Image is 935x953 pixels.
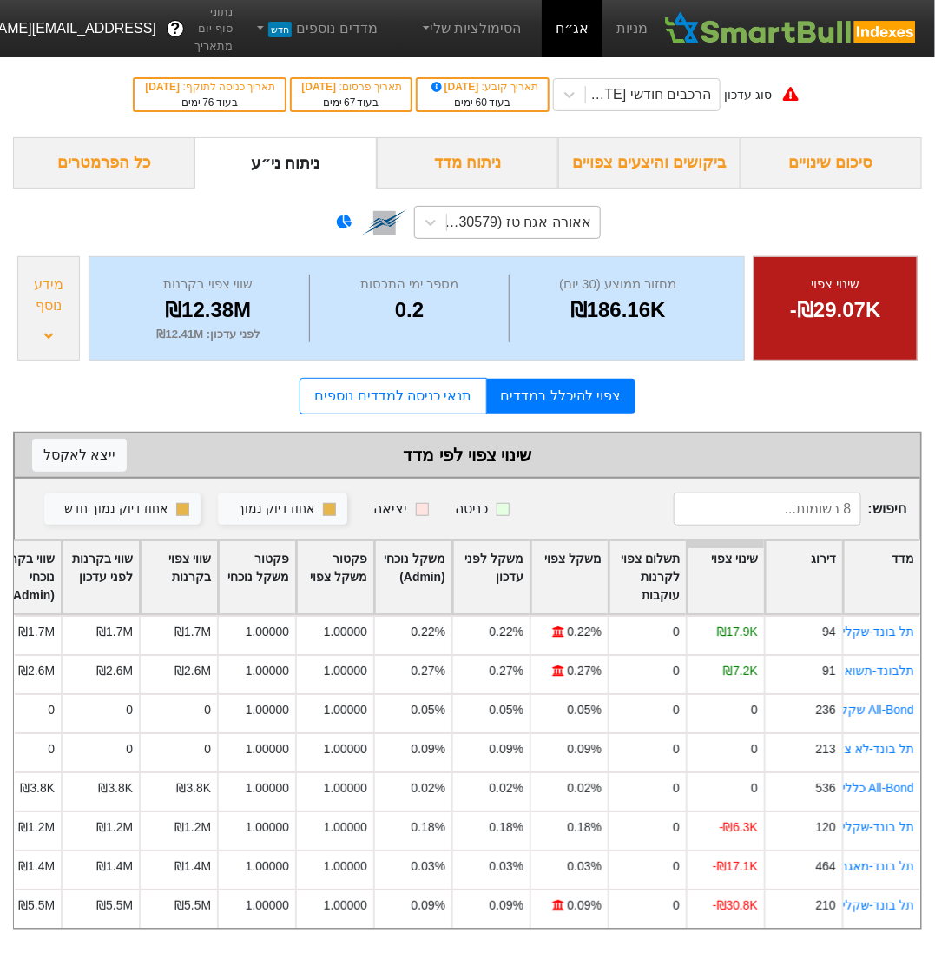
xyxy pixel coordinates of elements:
div: מחזור ממוצע (30 יום) [514,275,722,295]
div: 0.09% [568,740,602,758]
span: [DATE] [428,81,482,93]
div: Toggle SortBy [531,541,608,613]
div: כניסה [455,499,488,520]
div: מספר ימי התכסות [314,275,504,295]
div: Toggle SortBy [609,541,686,613]
div: ניתוח ני״ע [194,137,376,189]
div: 1.00000 [324,857,367,876]
div: ₪1.7M [18,623,55,641]
div: ₪1.2M [18,818,55,837]
div: 0 [673,740,680,758]
div: בעוד ימים [426,95,538,110]
a: תל בונד-מאגר [841,859,915,873]
div: 1.00000 [324,779,367,797]
div: ₪2.6M [18,662,55,680]
div: -₪6.3K [720,818,758,837]
div: בעוד ימים [300,95,403,110]
button: אחוז דיוק נמוך [218,493,347,525]
div: -₪29.07K [776,295,895,326]
span: 67 [344,96,355,109]
span: [DATE] [145,81,182,93]
div: 0.09% [412,740,445,758]
div: 0 [673,857,680,876]
div: Toggle SortBy [688,541,764,613]
div: לפני עדכון : ₪12.41M [111,326,305,343]
div: שינוי צפוי לפי מדד [32,442,903,468]
div: 0.18% [568,818,602,837]
div: 1.00000 [246,623,289,641]
div: 0.18% [412,818,445,837]
span: ? [170,17,180,41]
img: SmartBull [662,11,921,46]
div: אחוז דיוק נמוך [238,500,314,519]
div: ניתוח מדד [377,137,558,189]
div: כל הפרמטרים [13,137,194,189]
input: 8 רשומות... [674,493,860,526]
div: 1.00000 [324,662,367,680]
div: 213 [816,740,836,758]
div: Toggle SortBy [219,541,295,613]
div: 0.02% [490,779,523,797]
div: Toggle SortBy [141,541,217,613]
span: חדש [268,22,292,37]
div: Toggle SortBy [766,541,842,613]
div: ₪5.5M [18,897,55,915]
a: תל בונד-לא צמודות [814,742,914,756]
span: [DATE] [302,81,339,93]
div: אחוז דיוק נמוך חדש [64,500,168,519]
div: -₪30.8K [713,897,758,915]
div: 0.02% [568,779,602,797]
div: ₪1.4M [96,857,133,876]
div: 0 [673,623,680,641]
a: תל בונד-שקלי 1-3 [822,625,914,639]
div: 1.00000 [324,701,367,719]
div: 210 [816,897,836,915]
div: 0.02% [412,779,445,797]
div: 0 [673,779,680,797]
div: 0.03% [568,857,602,876]
a: הסימולציות שלי [412,11,529,46]
div: ₪12.38M [111,295,305,326]
div: 1.00000 [246,740,289,758]
div: Toggle SortBy [375,541,451,613]
div: 94 [823,623,836,641]
div: ₪3.8K [176,779,211,797]
div: ₪3.8K [98,779,133,797]
a: תל בונד-שקלי A [831,820,914,834]
div: 0 [204,740,211,758]
div: ₪17.9K [717,623,758,641]
div: סוג עדכון [724,86,772,104]
span: 76 [202,96,214,109]
a: תנאי כניסה למדדים נוספים [300,378,486,414]
div: 1.00000 [246,857,289,876]
div: 1.00000 [246,701,289,719]
div: ₪1.4M [174,857,211,876]
div: ₪1.7M [96,623,133,641]
div: 91 [823,662,836,680]
div: 1.00000 [246,818,289,837]
div: 0.22% [412,623,445,641]
div: 236 [816,701,836,719]
div: 1.00000 [246,779,289,797]
div: 0 [204,701,211,719]
div: 0.2 [314,295,504,326]
a: All-Bond כללי [843,781,914,795]
div: 0 [751,701,758,719]
button: ייצא לאקסל [32,439,127,472]
button: אחוז דיוק נמוך חדש [44,493,201,525]
div: Toggle SortBy [297,541,373,613]
div: 0.05% [412,701,445,719]
div: ₪1.7M [174,623,211,641]
div: ₪7.2K [723,662,758,680]
div: 0.05% [490,701,523,719]
div: ₪5.5M [96,897,133,915]
div: יציאה [373,499,407,520]
a: צפוי להיכלל במדדים [487,379,635,414]
div: 0 [126,740,133,758]
span: חיפוש : [674,493,906,526]
a: תל בונד-שקלי [843,898,915,912]
div: 0.18% [490,818,523,837]
div: 0 [751,779,758,797]
div: 536 [816,779,836,797]
div: 0.22% [568,623,602,641]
